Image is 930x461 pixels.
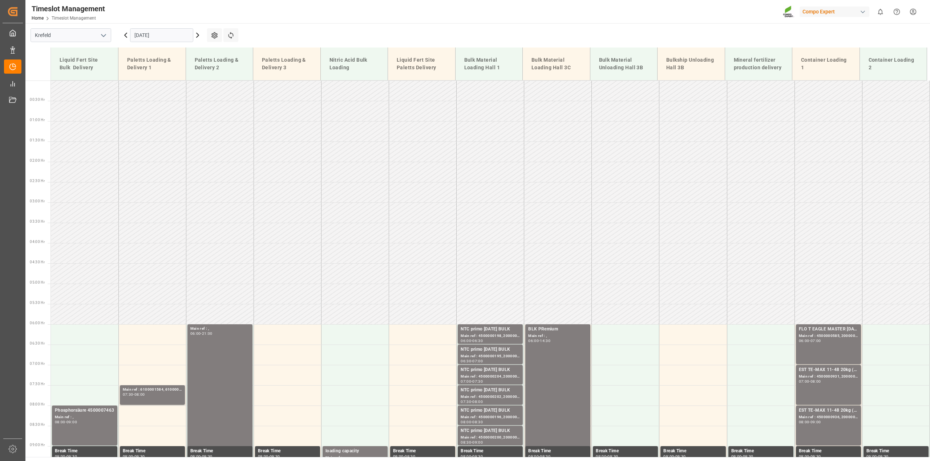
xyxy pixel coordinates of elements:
div: Phosphorsäure 4500007463 [55,407,114,414]
div: 06:30 [472,339,483,342]
div: 07:00 [461,380,471,383]
div: Mineral fertilizer production delivery [731,53,787,74]
div: 08:30 [461,441,471,444]
div: 07:30 [123,393,133,396]
div: 07:00 [799,380,809,383]
div: - [268,455,270,458]
div: Bulkship Unloading Hall 3B [663,53,719,74]
div: Paletts Loading & Delivery 3 [259,53,315,74]
div: 09:00 [393,455,404,458]
span: 07:30 Hr [30,382,45,386]
div: - [471,380,472,383]
span: 04:30 Hr [30,260,45,264]
div: - [539,339,540,342]
div: 09:30 [66,455,77,458]
div: NTC primo [DATE] BULK [461,427,520,435]
span: 05:00 Hr [30,280,45,284]
button: Help Center [889,4,905,20]
div: - [471,339,472,342]
input: DD.MM.YYYY [130,28,193,42]
div: 06:00 [799,339,809,342]
div: - [65,420,66,424]
div: Paletts Loading & Delivery 1 [124,53,180,74]
div: Main ref : 4500000931, 2000000976 [799,374,858,380]
span: 01:00 Hr [30,118,45,122]
div: 09:30 [472,455,483,458]
div: 09:00 [123,455,133,458]
span: 04:00 Hr [30,240,45,244]
div: Break Time [393,448,452,455]
div: Break Time [596,448,655,455]
div: Main ref : 4500000204, 2000000032 [461,374,520,380]
div: - [471,455,472,458]
div: Main ref : 4500000195, 2000000032 [461,353,520,359]
div: Paletts Loading & Delivery 2 [192,53,247,74]
div: 09:00 [731,455,742,458]
div: NTC primo [DATE] BULK [461,346,520,353]
span: 06:30 Hr [30,341,45,345]
div: Container Loading 2 [866,53,921,74]
div: 06:30 [461,359,471,363]
div: - [471,420,472,424]
span: 00:30 Hr [30,98,45,102]
div: - [809,455,810,458]
div: 06:00 [190,332,201,335]
div: Nitric Acid Bulk Loading [327,53,382,74]
div: Break Time [123,448,182,455]
div: Main ref : , [55,414,114,420]
div: Main ref : 4500000936, 2000000976 [799,414,858,420]
div: 07:30 [472,380,483,383]
div: - [201,332,202,335]
div: 07:30 [461,400,471,403]
div: Bulk Material Loading Hall 3C [529,53,584,74]
div: 09:30 [270,455,280,458]
div: Timeslot Management [32,3,105,14]
div: Liquid Fert Site Bulk Delivery [57,53,112,74]
div: Break Time [528,448,587,455]
div: NTC primo [DATE] BULK [461,366,520,374]
div: - [674,455,675,458]
div: - [133,455,134,458]
div: NTC primo [DATE] BULK [461,326,520,333]
div: Break Time [866,448,926,455]
div: 08:00 [55,420,65,424]
div: 07:00 [810,339,821,342]
div: Break Time [55,448,114,455]
div: BLK PRemium [528,326,587,333]
div: Main ref : 4500000196, 2000000032 [461,414,520,420]
div: 08:00 [134,393,145,396]
button: open menu [98,30,109,41]
img: Screenshot%202023-09-29%20at%2010.02.21.png_1712312052.png [783,5,794,18]
div: - [741,455,743,458]
div: - [809,380,810,383]
div: Break Time [258,448,317,455]
button: show 0 new notifications [872,4,889,20]
div: 09:30 [878,455,889,458]
div: 09:30 [675,455,686,458]
div: Main ref : , [528,333,587,339]
div: - [133,393,134,396]
div: 09:00 [190,455,201,458]
div: 06:00 [528,339,539,342]
div: Main ref : 6100001584, 6100001584 [123,387,182,393]
div: - [809,339,810,342]
div: EST TE-MAX 11-48 20kg (x56) WW [799,366,858,374]
div: - [471,441,472,444]
div: Main ref : 4500000585, 2000000428 [799,333,858,339]
div: NTC primo [DATE] BULK [461,407,520,414]
div: - [471,400,472,403]
div: 06:00 [461,339,471,342]
span: 06:00 Hr [30,321,45,325]
div: 09:00 [55,455,65,458]
div: 09:00 [528,455,539,458]
div: Break Time [461,448,520,455]
span: 05:30 Hr [30,301,45,305]
div: 09:30 [540,455,550,458]
div: 08:00 [810,380,821,383]
div: 14:30 [540,339,550,342]
span: 07:00 Hr [30,362,45,366]
div: - [471,359,472,363]
span: 02:30 Hr [30,179,45,183]
div: Main ref : , [190,326,250,332]
div: Break Time [731,448,790,455]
